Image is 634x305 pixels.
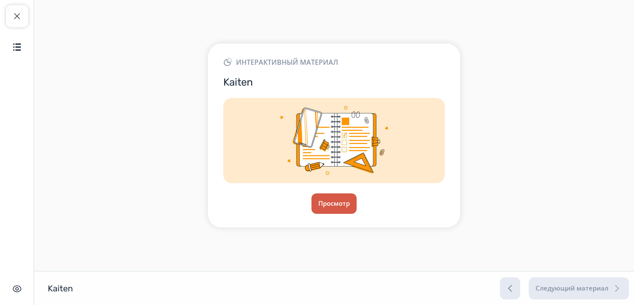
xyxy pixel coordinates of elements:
img: Содержание [12,42,22,52]
h1: Kaiten [48,283,73,294]
h3: Kaiten [223,76,445,89]
img: Img [223,98,445,183]
img: Скрыть интерфейс [12,284,22,294]
button: Просмотр [311,193,357,214]
div: Интерактивный материал [223,57,445,67]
